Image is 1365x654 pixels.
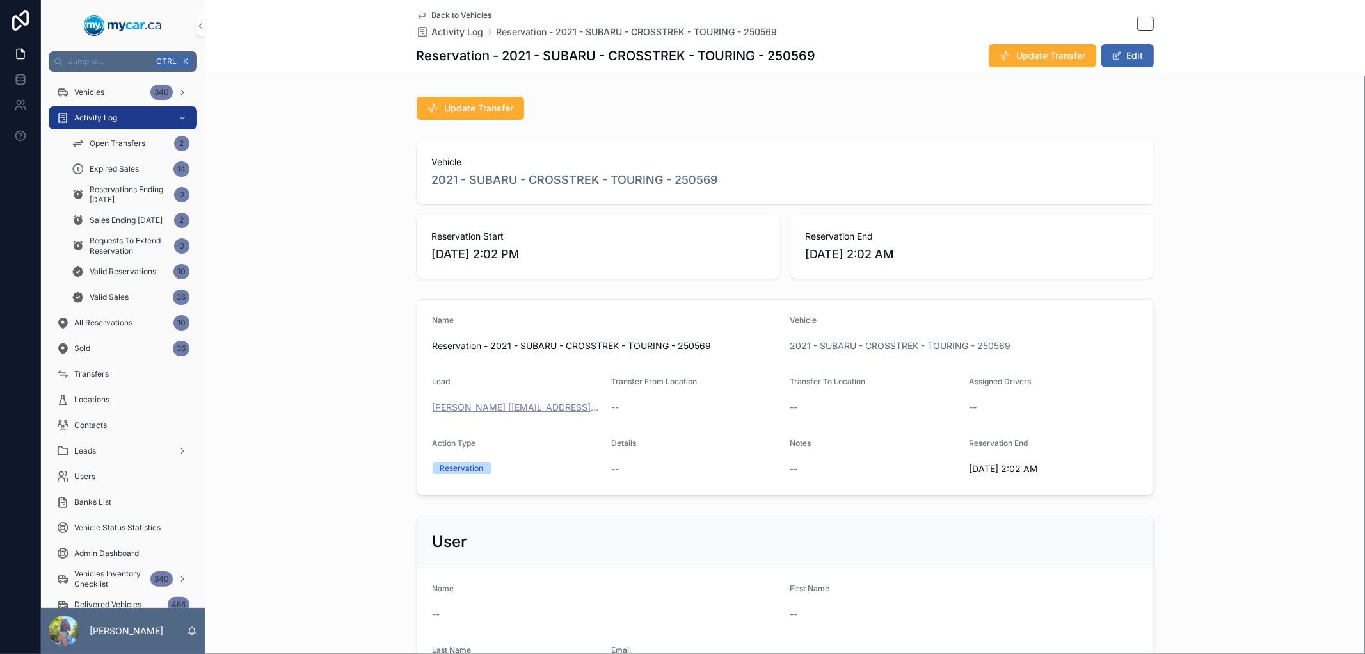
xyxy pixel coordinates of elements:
[1101,44,1154,67] button: Edit
[150,85,173,100] div: 340
[90,164,139,174] span: Expired Sales
[174,136,189,151] div: 2
[64,286,197,309] a: Valid Sales36
[49,593,197,616] a: Delivered Vehicles466
[74,497,111,507] span: Banks List
[969,401,977,414] span: --
[432,230,765,243] span: Reservation Start
[74,395,109,405] span: Locations
[790,339,1011,352] a: 2021 - SUBARU - CROSSTREK - TOURING - 250569
[969,377,1031,386] span: Assigned Drivers
[74,548,139,559] span: Admin Dashboard
[790,438,811,448] span: Notes
[49,51,197,72] button: Jump to...CtrlK
[84,15,162,36] img: App logo
[74,600,141,610] span: Delivered Vehicles
[49,414,197,437] a: Contacts
[433,608,440,621] span: --
[417,10,492,20] a: Back to Vehicles
[150,571,173,587] div: 340
[432,26,484,38] span: Activity Log
[64,260,197,283] a: Valid Reservations10
[64,209,197,232] a: Sales Ending [DATE]2
[155,55,178,68] span: Ctrl
[790,608,798,621] span: --
[49,439,197,462] a: Leads
[611,462,619,475] span: --
[49,491,197,514] a: Banks List
[49,542,197,565] a: Admin Dashboard
[64,158,197,181] a: Expired Sales14
[173,290,189,305] div: 36
[611,377,697,386] span: Transfer From Location
[790,401,798,414] span: --
[790,462,798,475] span: --
[90,266,156,277] span: Valid Reservations
[790,377,866,386] span: Transfer To Location
[433,315,454,325] span: Name
[74,569,145,589] span: Vehicles Inventory Checklist
[806,245,1138,263] span: [DATE] 2:02 AM
[174,213,189,228] div: 2
[432,10,492,20] span: Back to Vehicles
[1017,49,1086,62] span: Update Transfer
[49,337,197,360] a: Sold36
[433,377,451,386] span: Lead
[433,438,476,448] span: Action Type
[611,438,636,448] span: Details
[49,81,197,104] a: Vehicles340
[173,315,189,331] div: 10
[440,462,484,474] div: Reservation
[790,584,830,593] span: First Name
[74,343,90,354] span: Sold
[90,215,163,225] span: Sales Ending [DATE]
[90,138,145,149] span: Open Transfers
[74,369,109,379] span: Transfers
[64,183,197,206] a: Reservations Ending [DATE]0
[49,568,197,591] a: Vehicles Inventory Checklist340
[445,102,514,115] span: Update Transfer
[74,420,107,430] span: Contacts
[433,401,602,414] a: [PERSON_NAME] [[EMAIL_ADDRESS][DOMAIN_NAME]]
[49,516,197,539] a: Vehicle Status Statistics
[68,56,150,67] span: Jump to...
[790,315,817,325] span: Vehicle
[173,161,189,177] div: 14
[417,97,524,120] button: Update Transfer
[49,388,197,411] a: Locations
[433,532,467,552] h2: User
[969,462,1138,475] span: [DATE] 2:02 AM
[969,438,1028,448] span: Reservation End
[74,113,117,123] span: Activity Log
[174,187,189,202] div: 0
[90,184,169,205] span: Reservations Ending [DATE]
[173,264,189,279] div: 10
[611,401,619,414] span: --
[180,56,191,67] span: K
[432,245,765,263] span: [DATE] 2:02 PM
[49,311,197,334] a: All Reservations10
[74,87,104,97] span: Vehicles
[49,465,197,488] a: Users
[90,292,129,302] span: Valid Sales
[173,341,189,356] div: 36
[74,471,95,482] span: Users
[90,625,163,637] p: [PERSON_NAME]
[433,339,780,352] span: Reservation - 2021 - SUBARU - CROSSTREK - TOURING - 250569
[49,106,197,129] a: Activity Log
[74,318,132,328] span: All Reservations
[64,234,197,258] a: Requests To Extend Reservation0
[432,171,718,189] a: 2021 - SUBARU - CROSSTREK - TOURING - 250569
[433,584,454,593] span: Name
[497,26,778,38] span: Reservation - 2021 - SUBARU - CROSSTREK - TOURING - 250569
[806,230,1138,243] span: Reservation End
[417,47,816,65] h1: Reservation - 2021 - SUBARU - CROSSTREK - TOURING - 250569
[432,156,1138,168] span: Vehicle
[74,446,96,456] span: Leads
[49,363,197,386] a: Transfers
[174,238,189,254] div: 0
[989,44,1096,67] button: Update Transfer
